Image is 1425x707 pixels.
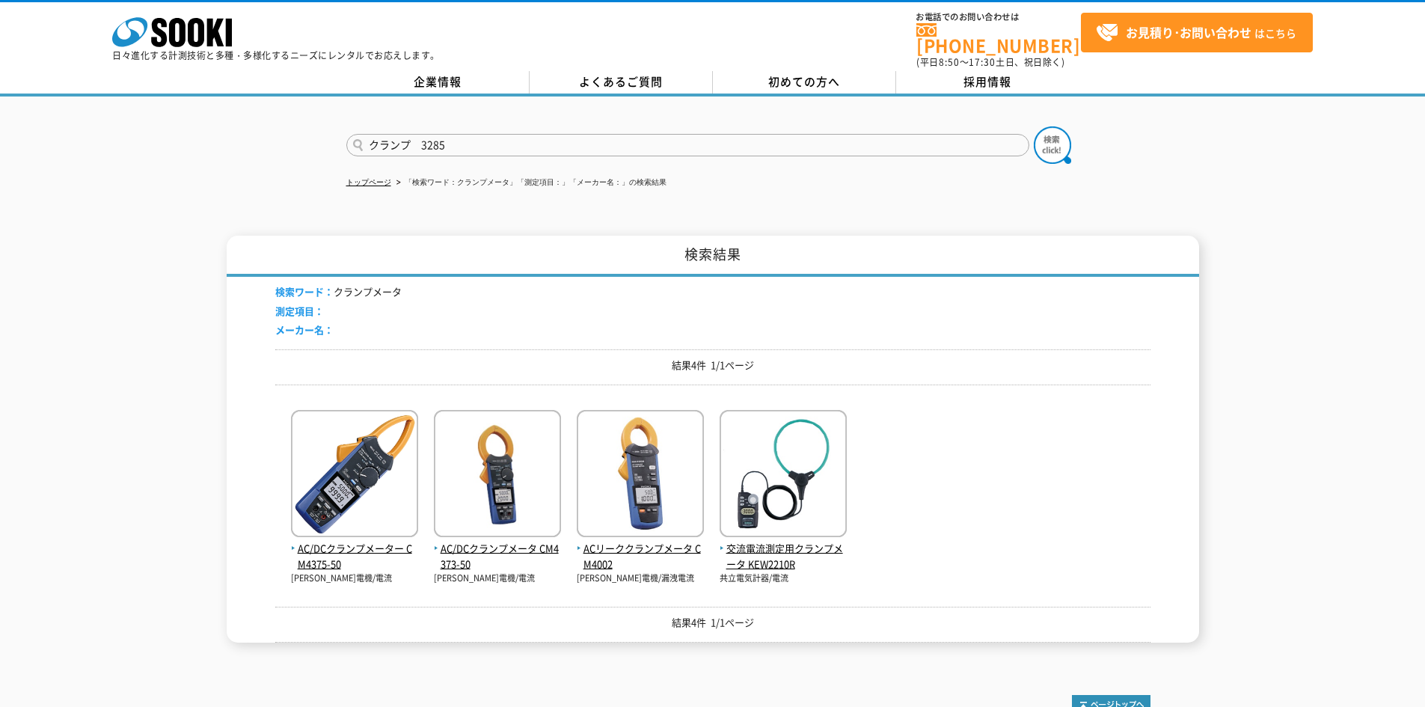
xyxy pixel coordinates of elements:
[720,525,847,572] a: 交流電流測定用クランプメータ KEW2210R
[346,134,1029,156] input: 商品名、型式、NETIS番号を入力してください
[720,410,847,541] img: KEW2210R
[434,572,561,585] p: [PERSON_NAME]電機/電流
[530,71,713,94] a: よくあるご質問
[434,410,561,541] img: CM4373-50
[969,55,996,69] span: 17:30
[577,572,704,585] p: [PERSON_NAME]電機/漏洩電流
[346,71,530,94] a: 企業情報
[275,322,334,337] span: メーカー名：
[1096,22,1296,44] span: はこちら
[720,572,847,585] p: 共立電気計器/電流
[275,304,324,318] span: 測定項目：
[577,410,704,541] img: CM4002
[275,284,334,299] span: 検索ワード：
[916,13,1081,22] span: お電話でのお問い合わせは
[1034,126,1071,164] img: btn_search.png
[291,525,418,572] a: AC/DCクランプメーター CM4375-50
[291,410,418,541] img: CM4375-50
[393,175,666,191] li: 「検索ワード：クランプメータ」「測定項目：」「メーカー名：」の検索結果
[1126,23,1251,41] strong: お見積り･お問い合わせ
[291,541,418,572] span: AC/DCクランプメーター CM4375-50
[916,23,1081,54] a: [PHONE_NUMBER]
[346,178,391,186] a: トップページ
[713,71,896,94] a: 初めての方へ
[720,541,847,572] span: 交流電流測定用クランプメータ KEW2210R
[939,55,960,69] span: 8:50
[291,572,418,585] p: [PERSON_NAME]電機/電流
[768,73,840,90] span: 初めての方へ
[275,615,1150,631] p: 結果4件 1/1ページ
[434,541,561,572] span: AC/DCクランプメータ CM4373-50
[227,236,1199,277] h1: 検索結果
[577,541,704,572] span: ACリーククランプメータ CM4002
[275,358,1150,373] p: 結果4件 1/1ページ
[275,284,402,300] li: クランプメータ
[1081,13,1313,52] a: お見積り･お問い合わせはこちら
[434,525,561,572] a: AC/DCクランプメータ CM4373-50
[577,525,704,572] a: ACリーククランプメータ CM4002
[112,51,440,60] p: 日々進化する計測技術と多種・多様化するニーズにレンタルでお応えします。
[916,55,1064,69] span: (平日 ～ 土日、祝日除く)
[896,71,1079,94] a: 採用情報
